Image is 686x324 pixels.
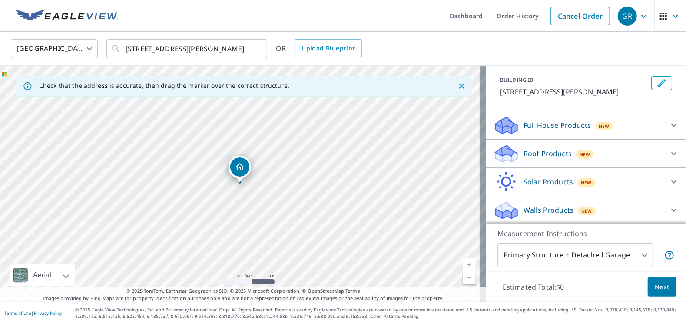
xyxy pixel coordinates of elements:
input: Search by address or latitude-longitude [126,37,249,61]
div: Full House ProductsNew [493,115,679,136]
a: Privacy Policy [34,310,62,316]
div: [GEOGRAPHIC_DATA] [11,37,98,61]
a: Terms [345,287,360,294]
p: Roof Products [524,148,572,159]
span: New [581,179,592,186]
p: Estimated Total: $0 [496,277,571,297]
p: BUILDING ID [500,76,534,84]
p: | [4,311,62,316]
p: [STREET_ADDRESS][PERSON_NAME] [500,87,648,97]
span: © 2025 TomTom, Earthstar Geographics SIO, © 2025 Microsoft Corporation, © [126,287,360,295]
span: New [599,123,610,130]
a: Terms of Use [4,310,31,316]
p: Check that the address is accurate, then drag the marker over the correct structure. [39,82,289,90]
p: Walls Products [524,205,573,215]
span: New [580,151,590,158]
button: Next [648,277,676,297]
span: Next [655,282,669,293]
span: Your report will include the primary structure and a detached garage if one exists. [664,250,675,261]
p: Solar Products [524,177,573,187]
p: Measurement Instructions [497,228,675,239]
div: Walls ProductsNew [493,200,679,220]
span: Upload Blueprint [302,43,355,54]
div: Roof ProductsNew [493,143,679,164]
a: Cancel Order [550,7,610,25]
div: Solar ProductsNew [493,171,679,192]
div: Aerial [30,264,54,286]
a: Current Level 17, Zoom Out [463,271,476,284]
button: Edit building 1 [651,76,672,90]
div: OR [276,39,362,58]
div: Primary Structure + Detached Garage [497,243,653,267]
div: GR [618,7,637,26]
div: Aerial [10,264,75,286]
div: Dropped pin, building 1, Residential property, 12978 S Widmer St Olathe, KS 66062 [229,156,251,183]
a: OpenStreetMap [308,287,344,294]
button: Close [456,80,467,92]
span: New [581,207,592,214]
img: EV Logo [16,10,118,23]
a: Upload Blueprint [295,39,361,58]
a: Current Level 17, Zoom In [463,258,476,271]
p: © 2025 Eagle View Technologies, Inc. and Pictometry International Corp. All Rights Reserved. Repo... [75,307,682,320]
p: Full House Products [524,120,591,130]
